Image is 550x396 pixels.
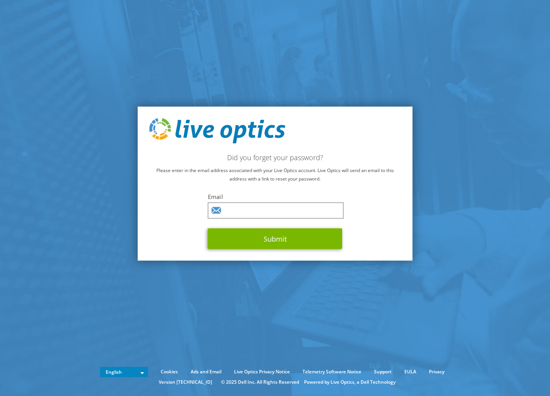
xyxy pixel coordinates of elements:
a: Support [368,368,397,376]
a: EULA [399,368,422,376]
a: Privacy [423,368,450,376]
li: © 2025 Dell Inc. All Rights Reserved [217,378,303,386]
li: Powered by Live Optics, a Dell Technology [304,378,395,386]
a: Cookies [155,368,184,376]
label: Email [208,192,342,200]
button: Submit [208,228,342,249]
li: Version [TECHNICAL_ID] [155,378,216,386]
a: Ads and Email [185,368,227,376]
a: Live Optics Privacy Notice [228,368,296,376]
img: live_optics_svg.svg [149,118,285,144]
p: Please enter in the email address associated with your Live Optics account. Live Optics will send... [149,166,401,183]
h2: Did you forget your password? [149,153,401,161]
a: Telemetry Software Notice [297,368,367,376]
